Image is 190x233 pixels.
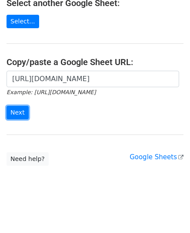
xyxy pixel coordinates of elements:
input: Paste your Google Sheet URL here [7,71,179,87]
a: Google Sheets [130,153,183,161]
iframe: Chat Widget [147,191,190,233]
a: Select... [7,15,39,28]
small: Example: [URL][DOMAIN_NAME] [7,89,96,95]
a: Need help? [7,152,49,166]
h4: Copy/paste a Google Sheet URL: [7,57,183,67]
input: Next [7,106,29,119]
